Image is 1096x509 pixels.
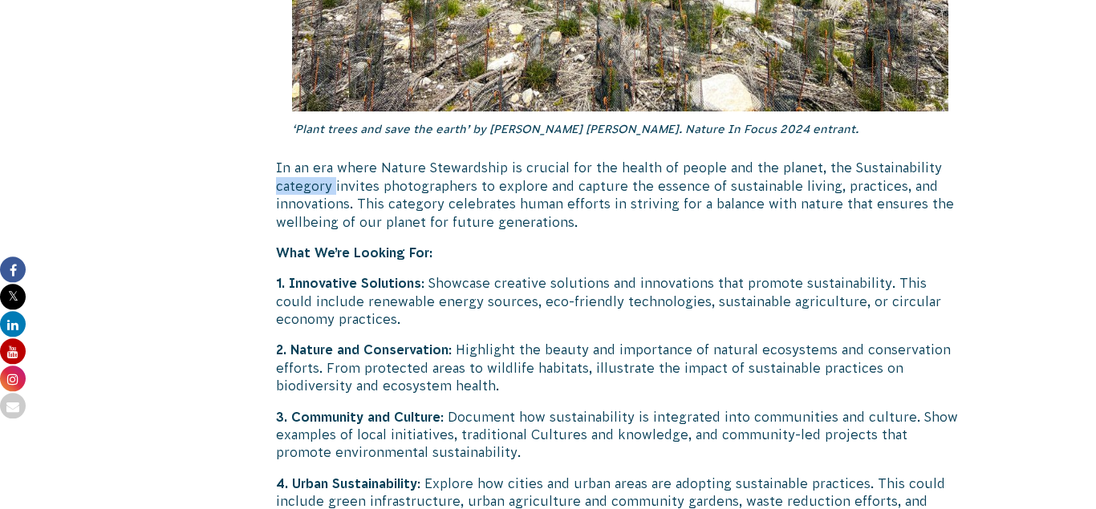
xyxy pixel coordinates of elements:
[276,342,449,357] strong: 2. Nature and Conservation
[292,123,859,135] em: ‘Plant trees and save the earth’ by [PERSON_NAME] [PERSON_NAME]. Nature In Focus 2024 entrant.
[276,159,964,231] p: In an era where Nature Stewardship is crucial for the health of people and the planet, the Sustai...
[276,476,417,491] strong: 4. Urban Sustainability
[276,274,964,328] p: : Showcase creative solutions and innovations that promote sustainability. This could include ren...
[276,410,440,424] strong: 3. Community and Culture
[276,341,964,394] p: : Highlight the beauty and importance of natural ecosystems and conservation efforts. From protec...
[276,408,964,462] p: : Document how sustainability is integrated into communities and culture. Show examples of local ...
[276,245,432,260] strong: What We’re Looking For:
[276,276,421,290] strong: 1. Innovative Solutions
